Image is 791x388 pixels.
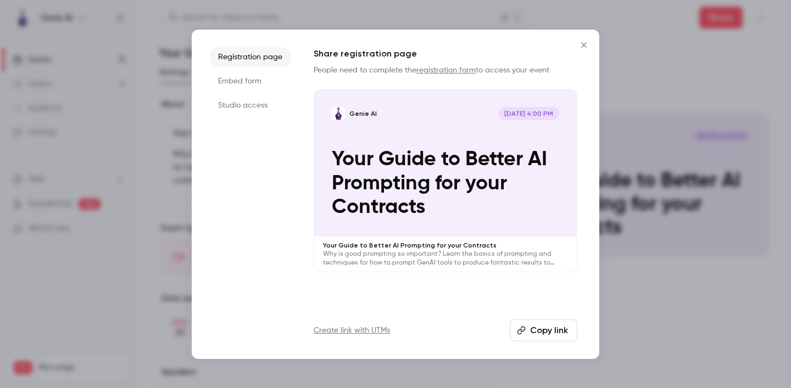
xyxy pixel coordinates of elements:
[332,148,559,219] p: Your Guide to Better AI Prompting for your Contracts
[209,71,292,91] li: Embed form
[416,66,476,74] a: registration form
[510,319,577,341] button: Copy link
[314,89,577,273] a: Your Guide to Better AI Prompting for your ContractsGenie AI[DATE] 4:00 PMYour Guide to Better AI...
[314,325,390,336] a: Create link with UTMs
[332,107,345,120] img: Your Guide to Better AI Prompting for your Contracts
[349,109,377,118] p: Genie AI
[323,241,568,250] p: Your Guide to Better AI Prompting for your Contracts
[209,95,292,115] li: Studio access
[314,47,577,60] h1: Share registration page
[209,47,292,67] li: Registration page
[323,250,568,267] p: Why is good prompting so important? Learn the basics of prompting and techniques for how to promp...
[499,107,559,120] span: [DATE] 4:00 PM
[573,34,595,56] button: Close
[314,65,577,76] p: People need to complete the to access your event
